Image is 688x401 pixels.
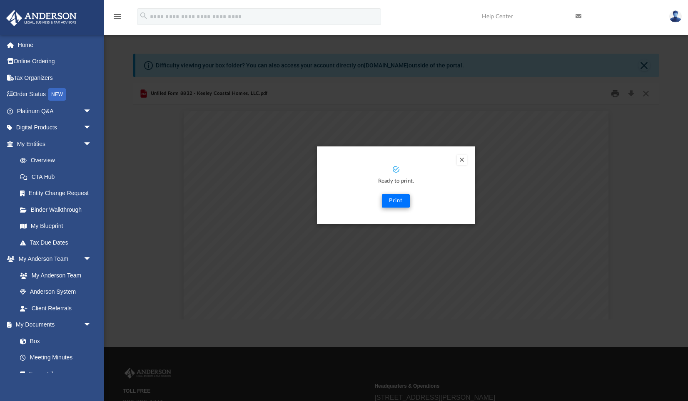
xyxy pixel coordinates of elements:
[12,152,104,169] a: Overview
[669,10,682,22] img: User Pic
[6,251,100,267] a: My Anderson Teamarrow_drop_down
[6,119,104,136] a: Digital Productsarrow_drop_down
[6,86,104,103] a: Order StatusNEW
[6,317,100,333] a: My Documentsarrow_drop_down
[6,136,104,152] a: My Entitiesarrow_drop_down
[112,12,122,22] i: menu
[12,366,96,382] a: Forms Library
[83,119,100,136] span: arrow_drop_down
[12,218,100,235] a: My Blueprint
[12,300,100,317] a: Client Referrals
[12,333,96,349] a: Box
[48,88,66,101] div: NEW
[6,103,104,119] a: Platinum Q&Aarrow_drop_down
[12,234,104,251] a: Tax Due Dates
[83,136,100,153] span: arrow_drop_down
[83,103,100,120] span: arrow_drop_down
[12,201,104,218] a: Binder Walkthrough
[12,168,104,185] a: CTA Hub
[12,349,100,366] a: Meeting Minutes
[12,284,100,300] a: Anderson System
[133,83,659,319] div: Preview
[12,185,104,202] a: Entity Change Request
[12,267,96,284] a: My Anderson Team
[112,16,122,22] a: menu
[83,251,100,268] span: arrow_drop_down
[83,317,100,334] span: arrow_drop_down
[139,11,148,20] i: search
[6,53,104,70] a: Online Ordering
[325,177,467,186] p: Ready to print.
[4,10,79,26] img: Anderson Advisors Platinum Portal
[6,37,104,53] a: Home
[382,194,410,208] button: Print
[6,69,104,86] a: Tax Organizers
